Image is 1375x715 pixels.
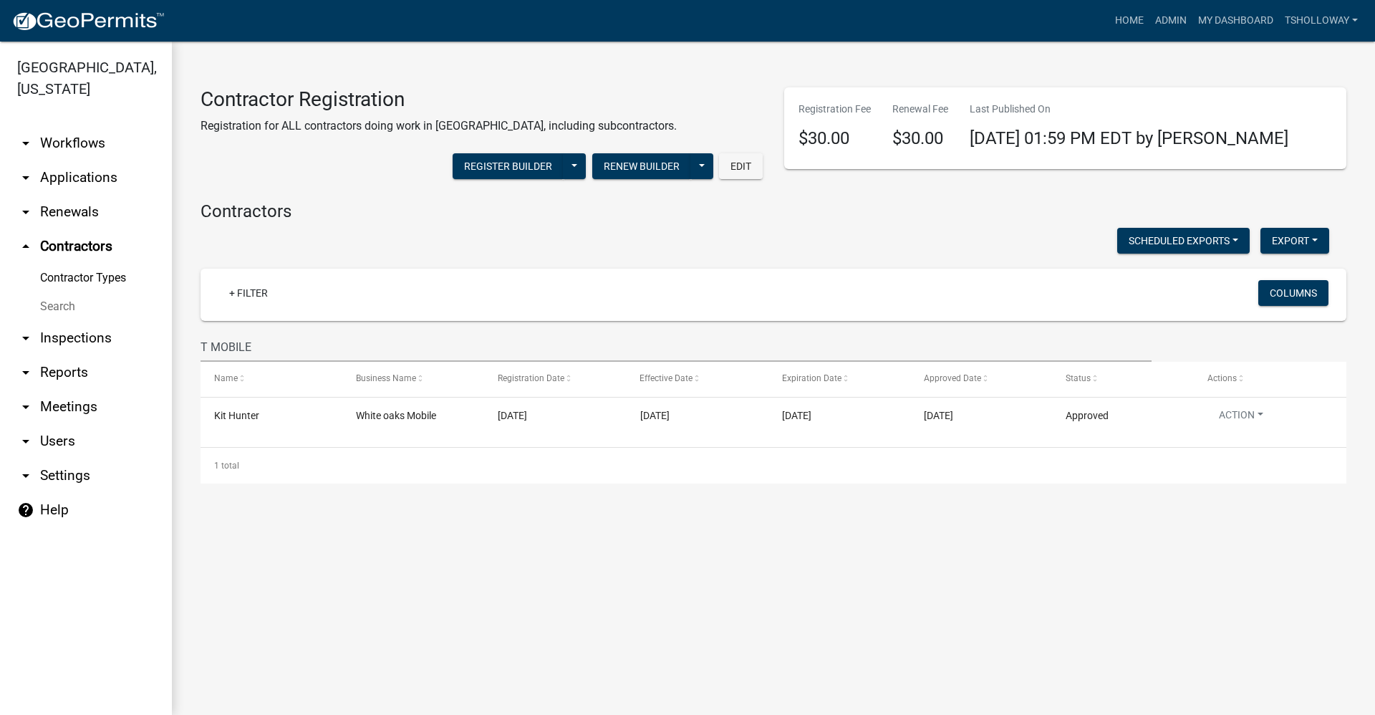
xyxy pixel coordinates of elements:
i: arrow_drop_down [17,203,34,221]
a: Admin [1149,7,1192,34]
span: [DATE] 01:59 PM EDT by [PERSON_NAME] [970,128,1288,148]
button: Renew Builder [592,153,691,179]
button: Columns [1258,280,1328,306]
a: Home [1109,7,1149,34]
span: Business Name [356,373,416,383]
span: Approved Date [924,373,981,383]
span: Approved [1066,410,1109,421]
i: arrow_drop_down [17,169,34,186]
span: Expiration Date [782,373,841,383]
datatable-header-cell: Actions [1194,362,1336,396]
span: White oaks Mobile [356,410,436,421]
span: 05/14/2025 [924,410,953,421]
datatable-header-cell: Business Name [342,362,484,396]
span: Status [1066,373,1091,383]
i: arrow_drop_down [17,467,34,484]
h3: Contractor Registration [201,87,677,112]
button: Export [1260,228,1329,254]
span: Kit Hunter [214,410,259,421]
button: Action [1207,408,1275,428]
datatable-header-cell: Status [1052,362,1194,396]
span: Actions [1207,373,1237,383]
button: Scheduled Exports [1117,228,1250,254]
datatable-header-cell: Effective Date [626,362,768,396]
span: 05/14/2025 [640,410,670,421]
datatable-header-cell: Registration Date [484,362,626,396]
a: + Filter [218,280,279,306]
i: arrow_drop_down [17,364,34,381]
p: Last Published On [970,102,1288,117]
p: Renewal Fee [892,102,948,117]
h4: Contractors [201,201,1346,222]
datatable-header-cell: Approved Date [910,362,1052,396]
h4: $30.00 [892,128,948,149]
span: Name [214,373,238,383]
i: help [17,502,34,519]
i: arrow_drop_down [17,330,34,347]
a: My Dashboard [1192,7,1279,34]
p: Registration for ALL contractors doing work in [GEOGRAPHIC_DATA], including subcontractors. [201,117,677,135]
button: Edit [719,153,763,179]
i: arrow_drop_down [17,135,34,152]
span: Registration Date [498,373,564,383]
i: arrow_drop_down [17,433,34,450]
a: tsholloway [1279,7,1364,34]
p: Registration Fee [799,102,871,117]
h4: $30.00 [799,128,871,149]
span: Effective Date [640,373,693,383]
i: arrow_drop_down [17,398,34,416]
div: 1 total [201,448,1346,484]
span: 05/14/2025 [498,410,527,421]
button: Register Builder [453,153,564,179]
i: arrow_drop_up [17,238,34,255]
datatable-header-cell: Name [201,362,342,396]
span: 12/31/2025 [782,410,811,421]
datatable-header-cell: Expiration Date [768,362,910,396]
input: Search for contractors [201,332,1152,362]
